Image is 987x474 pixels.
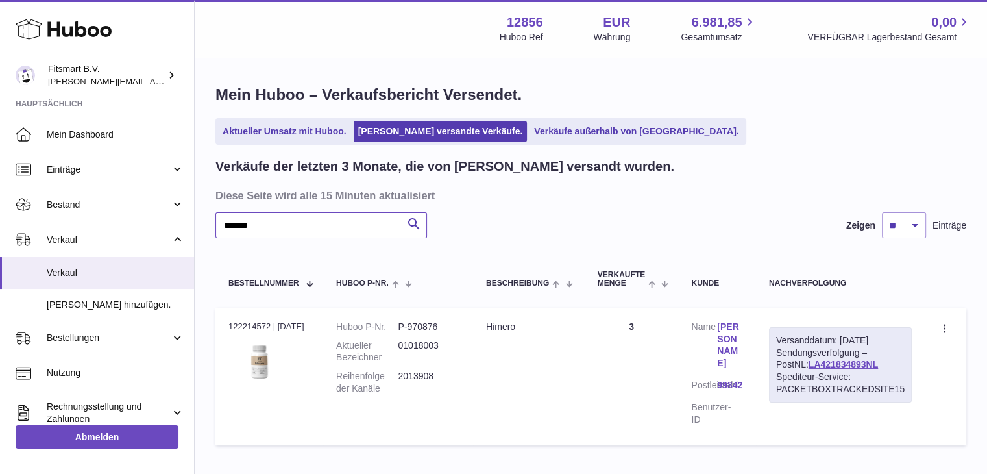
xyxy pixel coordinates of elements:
span: VERFÜGBAR Lagerbestand Gesamt [807,31,971,44]
div: Spediteur-Service: PACKETBOXTRACKEDSITE15 [776,371,905,395]
span: Bestand [47,199,171,211]
a: Abmelden [16,425,178,449]
h1: Mein Huboo – Verkaufsbericht Versendet. [215,84,966,105]
a: Aktueller Umsatz mit Huboo. [218,121,351,142]
span: Einträge [47,164,171,176]
a: LA421834893NL [809,359,878,369]
div: Sendungsverfolgung – PostNL: [769,327,912,403]
label: Zeigen [846,219,875,232]
dt: Name [691,321,717,373]
dt: Huboo P-Nr. [336,321,398,333]
dt: Benutzer-ID [691,401,717,426]
span: Einträge [932,219,966,232]
span: Nutzung [47,367,184,379]
img: 128561711358723.png [228,336,293,384]
span: Rechnungsstellung und Zahlungen [47,401,171,425]
a: 99842 [717,379,743,392]
img: jonathan@leaderoo.com [16,66,35,85]
strong: 12856 [507,14,543,31]
a: Verkäufe außerhalb von [GEOGRAPHIC_DATA]. [530,121,743,142]
div: 122214572 | [DATE] [228,321,310,332]
div: Währung [594,31,631,44]
span: Huboo P-Nr. [336,279,389,288]
div: Versanddatum: [DATE] [776,334,905,347]
div: Huboo Ref [500,31,543,44]
a: 6.981,85 Gesamtumsatz [681,14,757,44]
h3: Diese Seite wird alle 15 Minuten aktualisiert [215,188,963,203]
span: Bestellnummer [228,279,299,288]
a: [PERSON_NAME] [717,321,743,370]
span: Mein Dashboard [47,129,184,141]
a: 0,00 VERFÜGBAR Lagerbestand Gesamt [807,14,971,44]
a: [PERSON_NAME] versandte Verkäufe. [354,121,528,142]
div: Nachverfolgung [769,279,912,288]
span: [PERSON_NAME] hinzufügen. [47,299,184,311]
div: Fitsmart B.V. [48,63,165,88]
h2: Verkäufe der letzten 3 Monate, die von [PERSON_NAME] versandt wurden. [215,158,674,175]
dt: Reihenfolge der Kanäle [336,370,398,395]
strong: EUR [603,14,630,31]
span: [PERSON_NAME][EMAIL_ADDRESS][DOMAIN_NAME] [48,76,260,86]
dd: P-970876 [398,321,459,333]
span: Bestellungen [47,332,171,344]
div: Himero [486,321,572,333]
span: Gesamtumsatz [681,31,757,44]
span: 0,00 [931,14,957,31]
span: Verkauf [47,234,171,246]
dd: 2013908 [398,370,459,395]
span: Verkauf [47,267,184,279]
dt: Aktueller Bezeichner [336,340,398,364]
td: 3 [585,308,679,445]
span: 6.981,85 [692,14,742,31]
div: Kunde [691,279,742,288]
dt: Postleitzahl [691,379,717,395]
span: Verkaufte Menge [598,271,645,288]
span: Beschreibung [486,279,549,288]
dd: 01018003 [398,340,459,364]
